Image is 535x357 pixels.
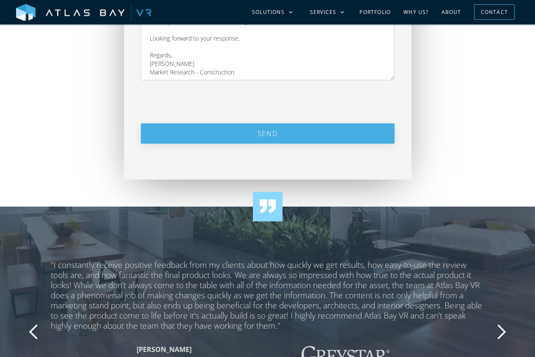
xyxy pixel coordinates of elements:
[141,123,395,144] input: Send
[310,8,337,16] div: Services
[474,4,515,20] a: Contact
[16,4,151,22] img: Atlas Bay VR Logo
[259,199,277,214] img: Quote about VR from developers
[481,5,508,19] div: Contact
[252,8,285,16] div: Solutions
[203,85,332,118] iframe: reCAPTCHA
[51,260,484,331] div: "I constantly receive positive feedback from my clients about how quickly we get results, how eas...
[137,345,192,354] strong: [PERSON_NAME]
